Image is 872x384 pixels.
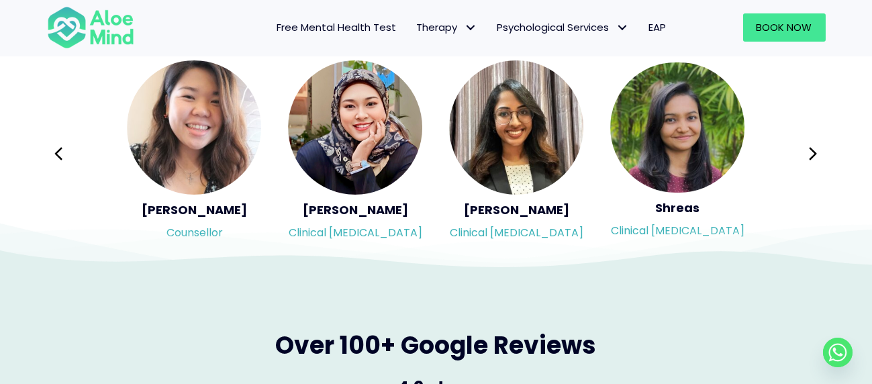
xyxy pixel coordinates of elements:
[277,20,397,34] span: Free Mental Health Test
[128,59,262,248] div: Slide 2 of 3
[128,60,262,195] img: <h5>Karen</h5><p>Counsellor</p>
[487,13,639,42] a: Psychological ServicesPsychological Services: submenu
[47,5,134,50] img: Aloe mind Logo
[128,201,262,218] h5: [PERSON_NAME]
[610,62,744,245] a: <h5>Shreas</h5><p>Clinical Psychologist</p> ShreasClinical [MEDICAL_DATA]
[649,20,667,34] span: EAP
[450,201,584,218] h5: [PERSON_NAME]
[610,62,744,193] img: <h5>Shreas</h5><p>Clinical Psychologist</p>
[461,18,481,38] span: Therapy: submenu
[757,20,812,34] span: Book Now
[407,13,487,42] a: TherapyTherapy: submenu
[610,199,744,216] h5: Shreas
[267,13,407,42] a: Free Mental Health Test
[450,60,584,195] img: <h5>Anita</h5><p>Clinical Psychologist</p>
[639,13,677,42] a: EAP
[276,328,597,363] span: Over 100+ Google Reviews
[417,20,477,34] span: Therapy
[289,60,423,247] a: <h5>Yasmin</h5><p>Clinical Psychologist</p> [PERSON_NAME]Clinical [MEDICAL_DATA]
[497,20,629,34] span: Psychological Services
[450,59,584,248] div: Slide 4 of 3
[610,59,744,248] div: Slide 5 of 3
[743,13,826,42] a: Book Now
[152,13,677,42] nav: Menu
[823,338,853,367] a: Whatsapp
[289,60,423,195] img: <h5>Yasmin</h5><p>Clinical Psychologist</p>
[613,18,632,38] span: Psychological Services: submenu
[450,60,584,247] a: <h5>Anita</h5><p>Clinical Psychologist</p> [PERSON_NAME]Clinical [MEDICAL_DATA]
[128,60,262,247] a: <h5>Karen</h5><p>Counsellor</p> [PERSON_NAME]Counsellor
[289,201,423,218] h5: [PERSON_NAME]
[289,59,423,248] div: Slide 3 of 3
